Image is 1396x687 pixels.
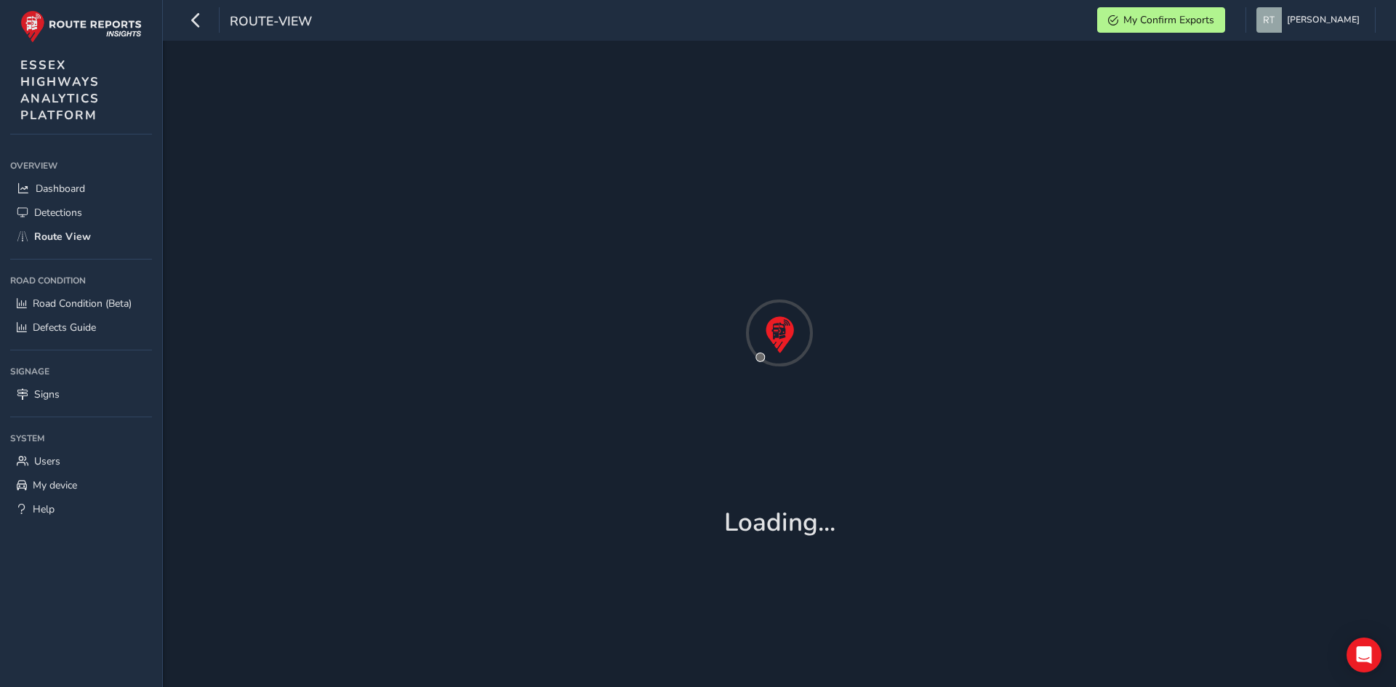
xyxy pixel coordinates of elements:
[10,427,152,449] div: System
[20,57,100,124] span: ESSEX HIGHWAYS ANALYTICS PLATFORM
[724,507,835,538] h1: Loading...
[1123,13,1214,27] span: My Confirm Exports
[10,155,152,177] div: Overview
[10,292,152,316] a: Road Condition (Beta)
[10,449,152,473] a: Users
[10,361,152,382] div: Signage
[10,225,152,249] a: Route View
[1097,7,1225,33] button: My Confirm Exports
[10,270,152,292] div: Road Condition
[1256,7,1365,33] button: [PERSON_NAME]
[34,387,60,401] span: Signs
[10,316,152,340] a: Defects Guide
[33,321,96,334] span: Defects Guide
[1347,638,1381,672] div: Open Intercom Messenger
[20,10,142,43] img: rr logo
[10,177,152,201] a: Dashboard
[1256,7,1282,33] img: diamond-layout
[10,497,152,521] a: Help
[34,206,82,220] span: Detections
[33,297,132,310] span: Road Condition (Beta)
[1287,7,1360,33] span: [PERSON_NAME]
[10,473,152,497] a: My device
[10,201,152,225] a: Detections
[34,230,91,244] span: Route View
[10,382,152,406] a: Signs
[33,478,77,492] span: My device
[33,502,55,516] span: Help
[34,454,60,468] span: Users
[230,12,312,33] span: route-view
[36,182,85,196] span: Dashboard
